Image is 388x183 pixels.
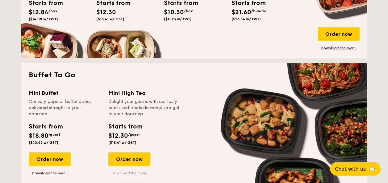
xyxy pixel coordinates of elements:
[29,70,360,80] h2: Buffet To Go
[29,152,71,166] div: Order now
[29,99,101,117] div: Our very popular buffet dishes, delivered straight to your doorstep.
[232,9,251,16] span: $21.60
[108,89,181,97] div: Mini High Tea
[184,9,193,13] span: /box
[108,122,142,131] div: Starts from
[318,27,360,41] div: Order now
[48,9,57,13] span: /box
[335,166,366,172] span: Chat with us
[29,17,58,21] span: ($14.00 w/ GST)
[29,89,101,97] div: Mini Buffet
[330,162,381,176] button: Chat with us🦙
[29,171,71,176] a: Download the menu
[96,17,124,21] span: ($13.41 w/ GST)
[29,132,48,140] span: $18.80
[318,46,360,51] a: Download the menu
[108,171,150,176] a: Download the menu
[29,140,58,145] span: ($20.49 w/ GST)
[108,99,181,117] div: Delight your guests with our tasty bite-sized treats delivered straight to your doorstep.
[29,122,62,131] div: Starts from
[108,140,136,145] span: ($13.41 w/ GST)
[108,152,150,166] div: Order now
[251,9,266,13] span: /bundle
[108,132,128,140] span: $12.30
[29,9,48,16] span: $12.84
[164,17,192,21] span: ($11.23 w/ GST)
[368,165,376,173] span: 🦙
[128,132,140,137] span: /guest
[232,17,261,21] span: ($23.54 w/ GST)
[96,9,116,16] span: $12.30
[164,9,184,16] span: $10.30
[48,132,60,137] span: /guest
